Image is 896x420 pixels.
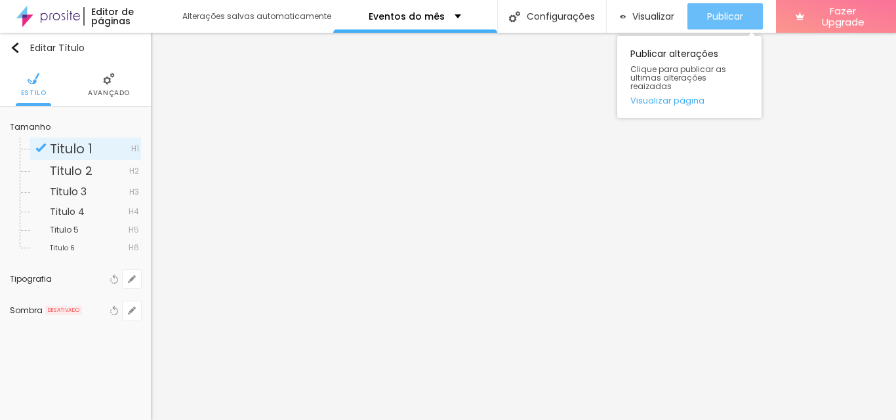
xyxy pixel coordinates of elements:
[151,33,896,420] iframe: Editor
[50,140,92,158] span: Titulo 1
[83,7,169,26] div: Editor de páginas
[630,65,748,91] span: Clique para publicar as ultimas alterações reaizadas
[50,205,85,218] span: Titulo 4
[369,12,445,21] p: Eventos do mês
[45,306,82,315] span: DESATIVADO
[50,224,79,235] span: Titulo 5
[50,162,92,179] span: Titulo 2
[10,43,85,53] div: Editar Título
[10,43,20,53] img: Icone
[10,307,43,315] div: Sombra
[620,11,626,22] img: view-1.svg
[10,275,107,283] div: Tipografia
[35,142,47,153] img: Icone
[131,145,139,153] span: H1
[129,226,139,234] span: H5
[129,208,139,216] span: H4
[129,188,139,196] span: H3
[617,36,762,118] div: Publicar alterações
[687,3,763,29] button: Publicar
[88,90,130,96] span: Avançado
[707,11,743,22] span: Publicar
[50,184,87,199] span: Titulo 3
[809,5,876,28] span: Fazer Upgrade
[28,73,39,85] img: Icone
[50,243,75,253] span: Titulo 6
[103,73,115,85] img: Icone
[10,123,141,131] div: Tamanho
[509,11,520,22] img: Icone
[607,3,687,29] button: Visualizar
[182,12,333,20] div: Alterações salvas automaticamente
[632,11,674,22] span: Visualizar
[129,244,139,252] span: H6
[630,96,748,105] a: Visualizar página
[21,90,47,96] span: Estilo
[129,167,139,175] span: H2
